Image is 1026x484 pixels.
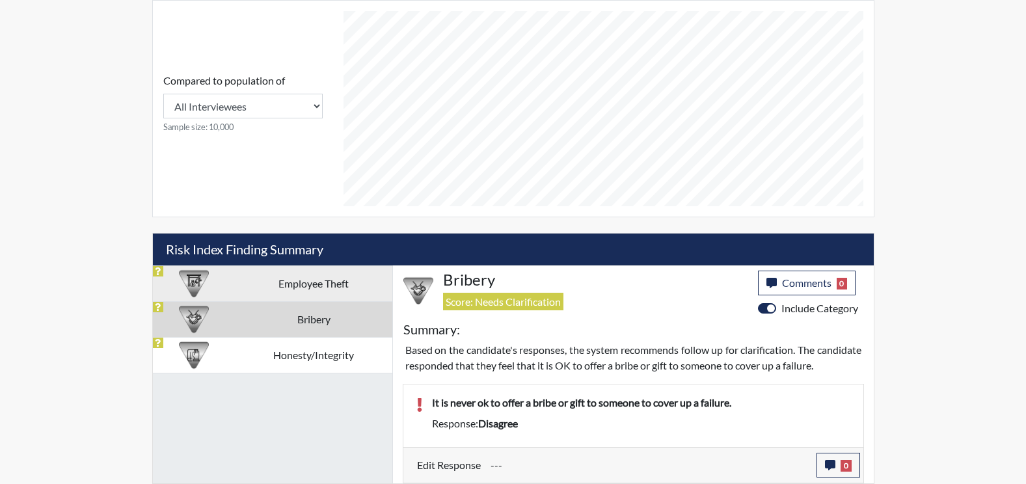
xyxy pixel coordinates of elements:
p: Based on the candidate's responses, the system recommends follow up for clarification. The candid... [405,342,861,373]
button: 0 [817,453,860,477]
label: Compared to population of [163,73,285,88]
button: Comments0 [758,271,856,295]
label: Include Category [781,301,858,316]
img: CATEGORY%20ICON-03.c5611939.png [403,276,433,306]
img: CATEGORY%20ICON-11.a5f294f4.png [179,340,209,370]
div: Update the test taker's response, the change might impact the score [481,453,817,477]
label: Edit Response [417,453,481,477]
span: 0 [837,278,848,289]
span: 0 [841,460,852,472]
h4: Bribery [443,271,748,289]
span: Comments [782,276,831,289]
td: Bribery [236,301,392,337]
p: It is never ok to offer a bribe or gift to someone to cover up a failure. [432,395,850,410]
h5: Summary: [403,321,460,337]
div: Consistency Score comparison among population [163,73,323,133]
span: disagree [478,417,518,429]
small: Sample size: 10,000 [163,121,323,133]
img: CATEGORY%20ICON-03.c5611939.png [179,304,209,334]
img: CATEGORY%20ICON-07.58b65e52.png [179,269,209,299]
td: Honesty/Integrity [236,337,392,373]
h5: Risk Index Finding Summary [153,234,874,265]
span: Score: Needs Clarification [443,293,563,310]
td: Employee Theft [236,265,392,301]
div: Response: [422,416,860,431]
